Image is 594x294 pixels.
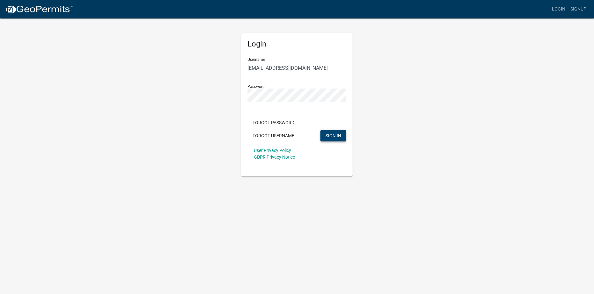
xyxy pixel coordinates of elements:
[326,133,341,138] span: SIGN IN
[549,3,568,15] a: Login
[247,130,299,141] button: Forgot Username
[247,117,299,128] button: Forgot Password
[320,130,346,141] button: SIGN IN
[568,3,589,15] a: Signup
[247,39,346,49] h5: Login
[254,154,295,160] a: GDPR Privacy Notice
[254,148,291,153] a: User Privacy Policy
